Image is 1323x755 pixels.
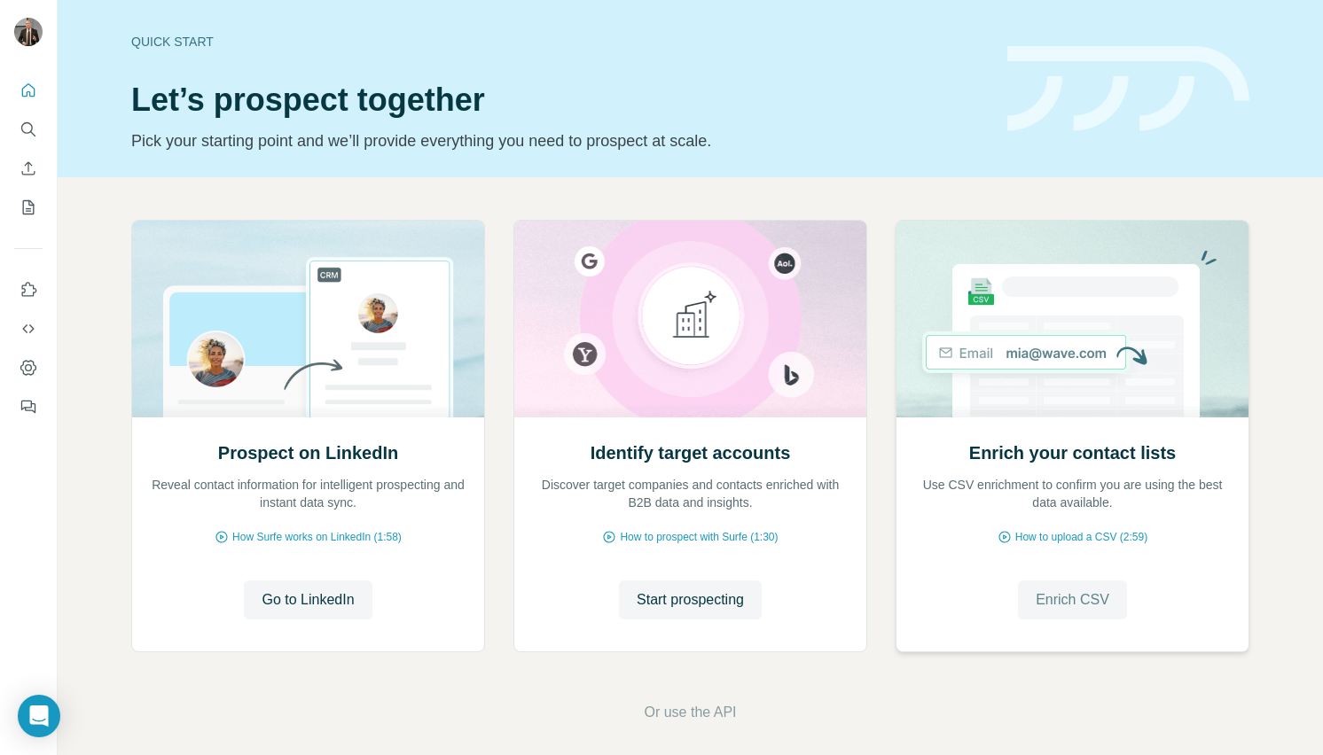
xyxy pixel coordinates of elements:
[14,191,43,223] button: My lists
[14,313,43,345] button: Use Surfe API
[969,440,1176,465] h2: Enrich your contact lists
[591,440,791,465] h2: Identify target accounts
[14,18,43,46] img: Avatar
[620,529,778,545] span: How to prospect with Surfe (1:30)
[150,476,466,511] p: Reveal contact information for intelligent prospecting and instant data sync.
[14,391,43,423] button: Feedback
[218,440,398,465] h2: Prospect on LinkedIn
[14,152,43,184] button: Enrich CSV
[1015,529,1147,545] span: How to upload a CSV (2:59)
[637,589,744,611] span: Start prospecting
[131,82,986,118] h1: Let’s prospect together
[1007,46,1249,132] img: banner
[14,113,43,145] button: Search
[914,476,1231,511] p: Use CSV enrichment to confirm you are using the best data available.
[131,128,986,153] p: Pick your starting point and we’ll provide everything you need to prospect at scale.
[619,580,762,619] button: Start prospecting
[532,476,849,511] p: Discover target companies and contacts enriched with B2B data and insights.
[262,589,354,611] span: Go to LinkedIn
[513,221,867,417] img: Identify target accounts
[232,529,402,545] span: How Surfe works on LinkedIn (1:58)
[644,702,736,723] button: Or use the API
[1036,589,1109,611] span: Enrich CSV
[244,580,372,619] button: Go to LinkedIn
[14,274,43,306] button: Use Surfe on LinkedIn
[18,695,60,737] div: Open Intercom Messenger
[896,221,1249,417] img: Enrich your contact lists
[131,221,485,417] img: Prospect on LinkedIn
[14,74,43,106] button: Quick start
[1018,580,1127,619] button: Enrich CSV
[14,352,43,384] button: Dashboard
[131,33,986,51] div: Quick start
